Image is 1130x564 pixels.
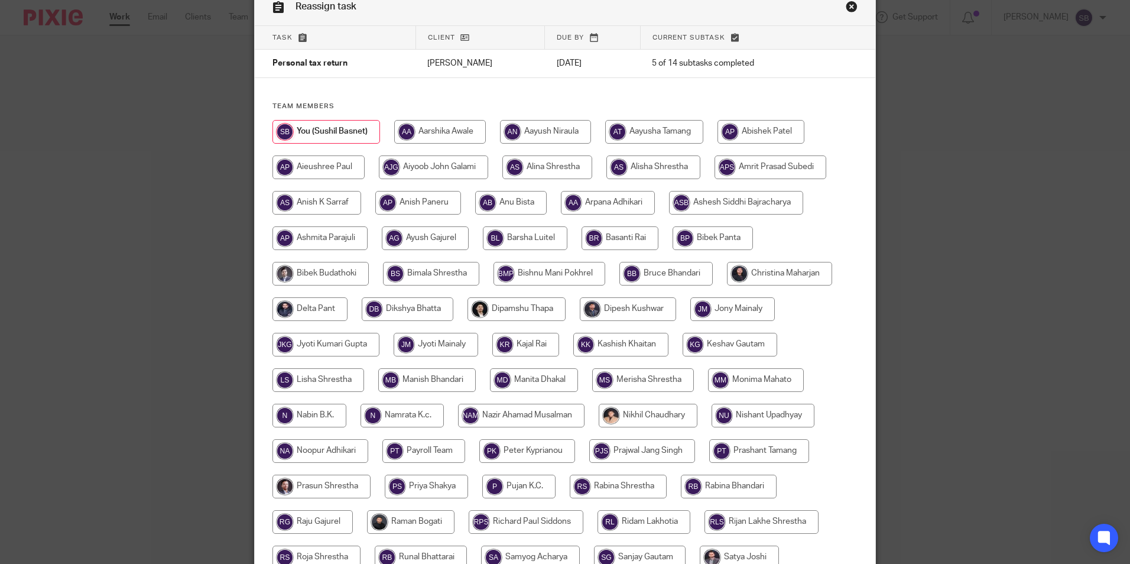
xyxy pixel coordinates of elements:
a: Close this dialog window [846,1,858,17]
h4: Team members [272,102,858,111]
p: [PERSON_NAME] [427,57,532,69]
span: Client [428,34,455,41]
span: Due by [557,34,584,41]
span: Personal tax return [272,60,348,68]
span: Current subtask [652,34,725,41]
span: Task [272,34,293,41]
p: [DATE] [557,57,629,69]
td: 5 of 14 subtasks completed [640,50,823,78]
span: Reassign task [296,2,356,11]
